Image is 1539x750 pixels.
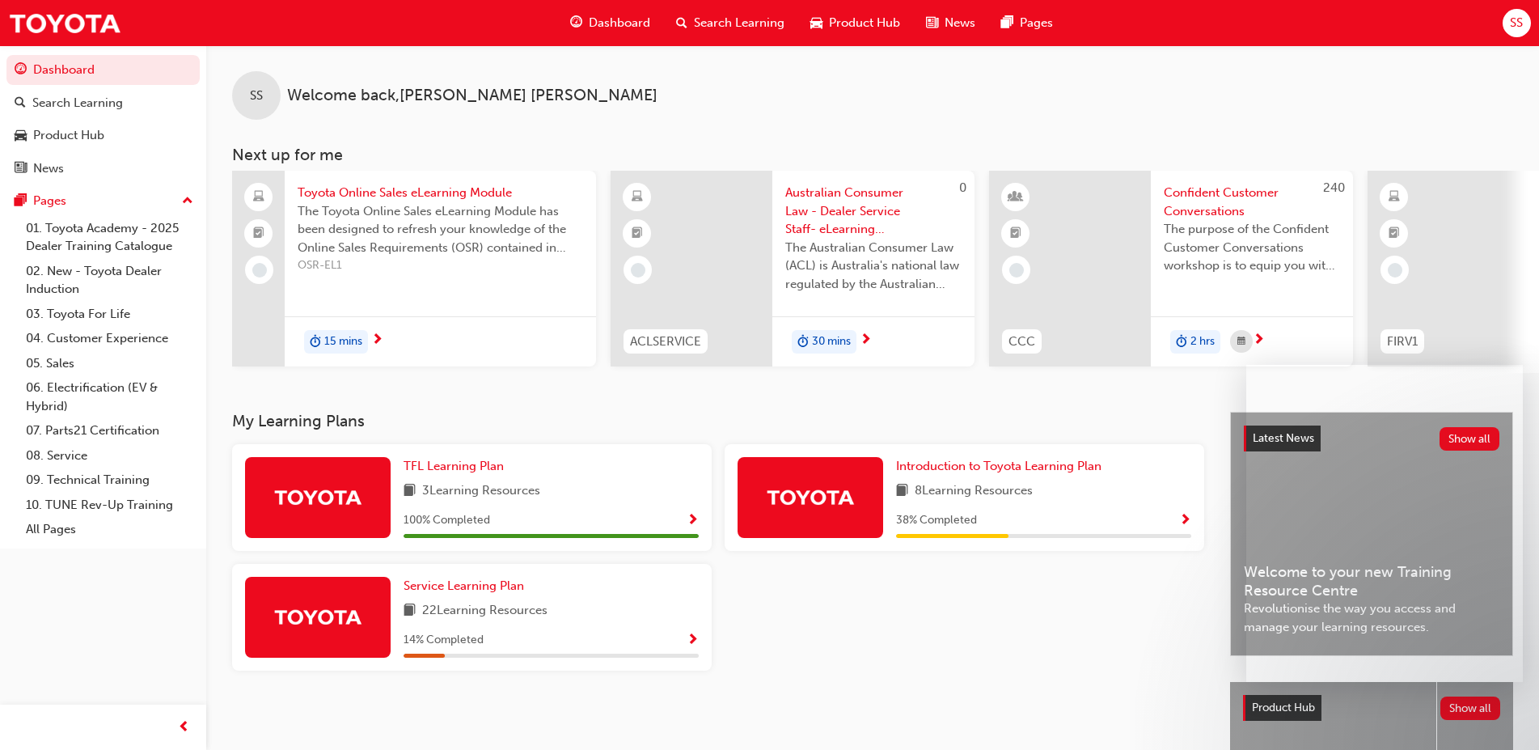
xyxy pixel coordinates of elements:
[630,333,701,351] span: ACLSERVICE
[404,577,531,595] a: Service Learning Plan
[19,493,200,518] a: 10. TUNE Rev-Up Training
[1244,600,1499,636] span: Revolutionise the way you access and manage your learning resources.
[19,375,200,418] a: 06. Electrification (EV & Hybrid)
[687,630,699,650] button: Show Progress
[1387,333,1418,351] span: FIRV1
[1020,14,1053,32] span: Pages
[1323,180,1345,195] span: 240
[1179,511,1191,531] button: Show Progress
[404,631,484,650] span: 14 % Completed
[766,483,855,511] img: Trak
[1388,263,1402,278] span: learningRecordVerb_NONE-icon
[631,263,645,278] span: learningRecordVerb_NONE-icon
[371,333,383,348] span: next-icon
[896,457,1108,476] a: Introduction to Toyota Learning Plan
[404,511,490,530] span: 100 % Completed
[32,94,123,112] div: Search Learning
[232,412,1204,430] h3: My Learning Plans
[1440,697,1501,720] button: Show all
[298,202,583,257] span: The Toyota Online Sales eLearning Module has been designed to refresh your knowledge of the Onlin...
[896,459,1101,473] span: Introduction to Toyota Learning Plan
[15,96,26,111] span: search-icon
[785,184,962,239] span: Australian Consumer Law - Dealer Service Staff- eLearning Module
[19,517,200,542] a: All Pages
[988,6,1066,40] a: pages-iconPages
[273,483,362,511] img: Trak
[1010,187,1021,208] span: learningResourceType_INSTRUCTOR_LED-icon
[404,601,416,621] span: book-icon
[19,443,200,468] a: 08. Service
[404,459,504,473] span: TFL Learning Plan
[182,191,193,212] span: up-icon
[1164,220,1340,275] span: The purpose of the Confident Customer Conversations workshop is to equip you with tools to commun...
[6,88,200,118] a: Search Learning
[632,187,643,208] span: learningResourceType_ELEARNING-icon
[1244,426,1499,451] a: Latest NewsShow all
[15,162,27,176] span: news-icon
[687,633,699,648] span: Show Progress
[1503,9,1531,37] button: SS
[8,5,121,41] img: Trak
[1246,365,1523,682] iframe: Intercom live chat message
[812,333,851,351] span: 30 mins
[959,180,966,195] span: 0
[926,13,938,33] span: news-icon
[33,126,104,145] div: Product Hub
[19,418,200,443] a: 07. Parts21 Certification
[298,256,583,275] span: OSR-EL1
[810,13,822,33] span: car-icon
[252,263,267,278] span: learningRecordVerb_NONE-icon
[422,601,548,621] span: 22 Learning Resources
[324,333,362,351] span: 15 mins
[797,332,809,353] span: duration-icon
[557,6,663,40] a: guage-iconDashboard
[404,457,510,476] a: TFL Learning Plan
[896,511,977,530] span: 38 % Completed
[19,302,200,327] a: 03. Toyota For Life
[989,171,1353,367] a: 240CCCConfident Customer ConversationsThe purpose of the Confident Customer Conversations worksho...
[945,14,975,32] span: News
[6,186,200,216] button: Pages
[570,13,582,33] span: guage-icon
[250,87,263,105] span: SS
[1244,563,1499,600] span: Welcome to your new Training Resource Centre
[1010,223,1021,244] span: booktick-icon
[1253,333,1265,348] span: next-icon
[1009,263,1024,278] span: learningRecordVerb_NONE-icon
[6,121,200,150] a: Product Hub
[1389,223,1400,244] span: booktick-icon
[404,578,524,593] span: Service Learning Plan
[253,187,264,208] span: laptop-icon
[19,351,200,376] a: 05. Sales
[1252,701,1315,714] span: Product Hub
[913,6,988,40] a: news-iconNews
[687,511,699,531] button: Show Progress
[687,514,699,528] span: Show Progress
[6,52,200,186] button: DashboardSearch LearningProduct HubNews
[253,223,264,244] span: booktick-icon
[19,259,200,302] a: 02. New - Toyota Dealer Induction
[33,159,64,178] div: News
[1510,14,1523,32] span: SS
[785,239,962,294] span: The Australian Consumer Law (ACL) is Australia's national law regulated by the Australian Competi...
[404,481,416,502] span: book-icon
[6,154,200,184] a: News
[19,216,200,259] a: 01. Toyota Academy - 2025 Dealer Training Catalogue
[611,171,975,367] a: 0ACLSERVICEAustralian Consumer Law - Dealer Service Staff- eLearning ModuleThe Australian Consume...
[310,332,321,353] span: duration-icon
[663,6,797,40] a: search-iconSearch Learning
[6,55,200,85] a: Dashboard
[1389,187,1400,208] span: learningResourceType_ELEARNING-icon
[1001,13,1013,33] span: pages-icon
[19,326,200,351] a: 04. Customer Experience
[422,481,540,502] span: 3 Learning Resources
[15,194,27,209] span: pages-icon
[19,468,200,493] a: 09. Technical Training
[287,87,657,105] span: Welcome back , [PERSON_NAME] [PERSON_NAME]
[1176,332,1187,353] span: duration-icon
[589,14,650,32] span: Dashboard
[860,333,872,348] span: next-icon
[1237,332,1245,352] span: calendar-icon
[273,603,362,631] img: Trak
